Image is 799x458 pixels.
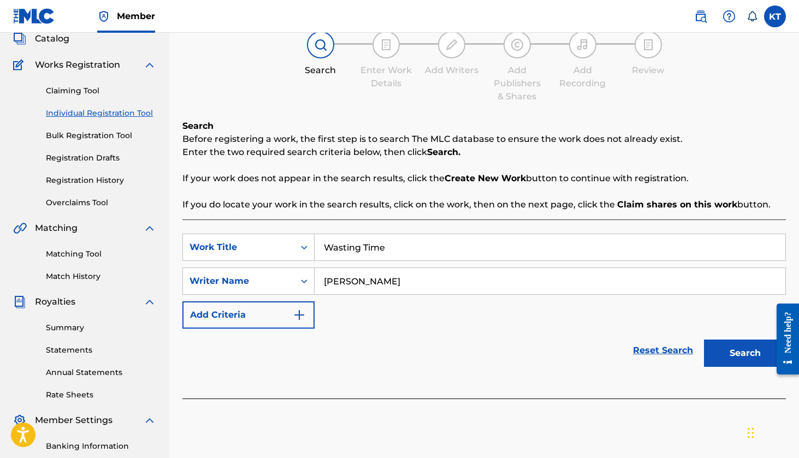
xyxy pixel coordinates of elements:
img: expand [143,222,156,235]
div: Help [718,5,740,27]
a: Bulk Registration Tool [46,130,156,141]
button: Search [704,340,786,367]
a: Individual Registration Tool [46,108,156,119]
span: Member Settings [35,414,113,427]
strong: Create New Work [445,173,526,183]
div: Review [621,64,676,77]
a: Claiming Tool [46,85,156,97]
img: step indicator icon for Search [314,38,327,51]
img: step indicator icon for Review [642,38,655,51]
img: expand [143,295,156,308]
div: Add Recording [555,64,610,90]
div: Enter Work Details [359,64,413,90]
p: If your work does not appear in the search results, click the button to continue with registration. [182,172,786,185]
a: Reset Search [628,338,699,362]
a: Public Search [690,5,712,27]
div: Add Publishers & Shares [490,64,544,103]
img: step indicator icon for Enter Work Details [380,38,393,51]
div: Drag [748,417,754,449]
iframe: Chat Widget [744,406,799,458]
a: Registration Drafts [46,152,156,164]
strong: Search. [427,147,460,157]
img: step indicator icon for Add Publishers & Shares [511,38,524,51]
iframe: Resource Center [768,294,799,384]
div: Add Writers [424,64,479,77]
a: CatalogCatalog [13,32,69,45]
span: Catalog [35,32,69,45]
a: Annual Statements [46,367,156,378]
div: User Menu [764,5,786,27]
strong: Claim shares on this work [617,199,737,210]
p: If you do locate your work in the search results, click on the work, then on the next page, click... [182,198,786,211]
img: Royalties [13,295,26,308]
a: Match History [46,271,156,282]
p: Enter the two required search criteria below, then click [182,146,786,159]
span: Member [117,10,155,22]
a: Banking Information [46,441,156,452]
img: Top Rightsholder [97,10,110,23]
button: Add Criteria [182,301,315,329]
img: help [723,10,736,23]
p: Before registering a work, the first step is to search The MLC database to ensure the work does n... [182,133,786,146]
span: Royalties [35,295,75,308]
a: Summary [46,322,156,334]
div: Search [293,64,348,77]
img: Matching [13,222,27,235]
a: Rate Sheets [46,389,156,401]
img: Catalog [13,32,26,45]
a: Matching Tool [46,248,156,260]
img: step indicator icon for Add Writers [445,38,458,51]
a: Statements [46,344,156,356]
img: 9d2ae6d4665cec9f34b9.svg [293,308,306,322]
a: Overclaims Tool [46,197,156,209]
img: search [694,10,707,23]
img: expand [143,58,156,72]
img: expand [143,414,156,427]
div: Writer Name [190,275,288,288]
form: Search Form [182,234,786,372]
a: Registration History [46,175,156,186]
img: Member Settings [13,414,26,427]
b: Search [182,121,214,131]
img: step indicator icon for Add Recording [576,38,589,51]
span: Works Registration [35,58,120,72]
img: Works Registration [13,58,27,72]
img: MLC Logo [13,8,55,24]
div: Notifications [747,11,757,22]
span: Matching [35,222,78,235]
div: Work Title [190,241,288,254]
